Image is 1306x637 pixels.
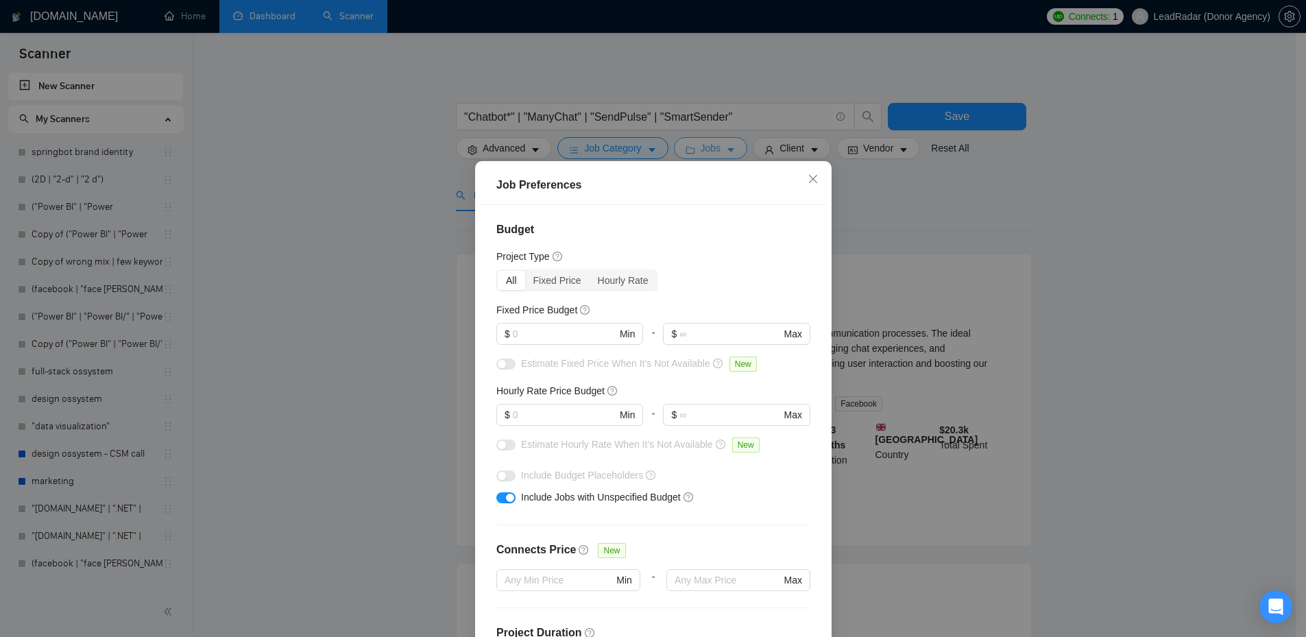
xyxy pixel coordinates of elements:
span: New [598,543,625,558]
span: Min [619,326,635,341]
div: - [643,404,663,437]
span: $ [671,326,677,341]
span: $ [505,326,510,341]
div: Job Preferences [496,177,810,193]
input: ∞ [679,407,781,422]
div: - [643,323,663,356]
span: question-circle [712,358,723,369]
input: ∞ [679,326,781,341]
span: Include Jobs with Unspecified Budget [521,492,681,503]
h4: Connects Price [496,542,576,558]
span: Min [616,573,632,588]
span: Estimate Hourly Rate When It’s Not Available [521,439,713,450]
span: question-circle [646,470,657,481]
h5: Project Type [496,249,550,264]
span: question-circle [607,385,618,396]
span: Include Budget Placeholders [521,470,643,481]
div: All [498,271,525,290]
span: Estimate Fixed Price When It’s Not Available [521,358,710,369]
div: - [640,569,666,608]
input: Any Max Price [675,573,781,588]
span: New [731,437,759,453]
span: question-circle [552,251,563,262]
input: 0 [512,326,616,341]
h5: Fixed Price Budget [496,302,577,317]
span: New [729,357,756,372]
h5: Hourly Rate Price Budget [496,383,605,398]
input: 0 [512,407,616,422]
input: Any Min Price [505,573,614,588]
span: Max [784,573,801,588]
span: question-circle [683,492,694,503]
span: Min [619,407,635,422]
span: Max [784,326,801,341]
span: Max [784,407,801,422]
div: Fixed Price [524,271,589,290]
div: Hourly Rate [589,271,656,290]
h4: Budget [496,221,810,238]
button: Close [795,161,832,198]
span: question-circle [580,304,591,315]
span: $ [671,407,677,422]
span: $ [505,407,510,422]
span: question-circle [579,544,590,555]
div: Open Intercom Messenger [1259,590,1292,623]
span: question-circle [715,439,726,450]
span: close [808,173,819,184]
